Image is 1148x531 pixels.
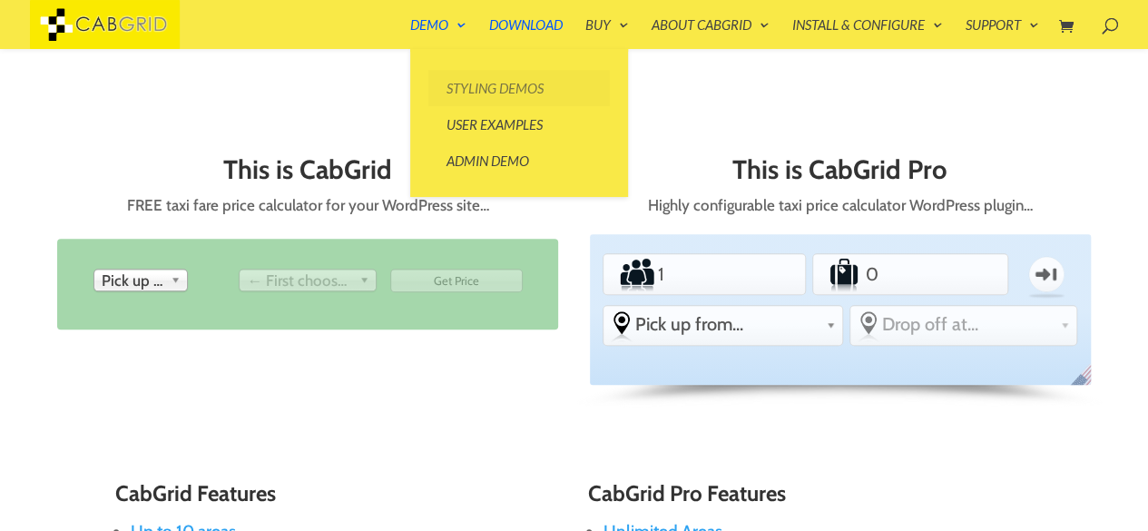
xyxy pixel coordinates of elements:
a: Styling Demos [428,70,610,106]
span: ← First choose pick up [247,270,352,291]
h2: This is CabGrid Pro [590,155,1091,193]
h3: CabGrid Pro Features [588,482,1034,515]
a: Download [489,18,563,49]
label: One-way [1016,248,1075,300]
p: FREE taxi fare price calculator for your WordPress site… [57,192,558,219]
input: Number of Suitcases [862,256,957,292]
h3: CabGrid Features [115,482,561,515]
a: Buy [585,18,629,49]
a: User Examples [428,106,610,143]
span: English [1066,362,1104,400]
a: Admin Demo [428,143,610,179]
a: Install & Configure [792,18,943,49]
label: Number of Passengers [605,256,654,292]
a: About CabGrid [652,18,770,49]
span: Drop off at... [882,313,1053,335]
h2: This is CabGrid [57,155,558,193]
input: Get Price [390,269,523,292]
div: Drop off [239,269,377,291]
input: Number of Passengers [655,256,754,292]
a: Demo [410,18,466,49]
div: Select the place the destination address is within [850,306,1076,342]
span: Pick up from... [635,313,818,335]
label: Number of Suitcases [815,256,863,292]
p: Highly configurable taxi price calculator WordPress plugin… [590,192,1091,219]
span: Pick up from [102,270,163,291]
a: Support [966,18,1039,49]
a: CabGrid Taxi Plugin [30,13,180,32]
div: Select the place the starting address falls within [603,306,841,342]
div: Pick up [93,269,188,291]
